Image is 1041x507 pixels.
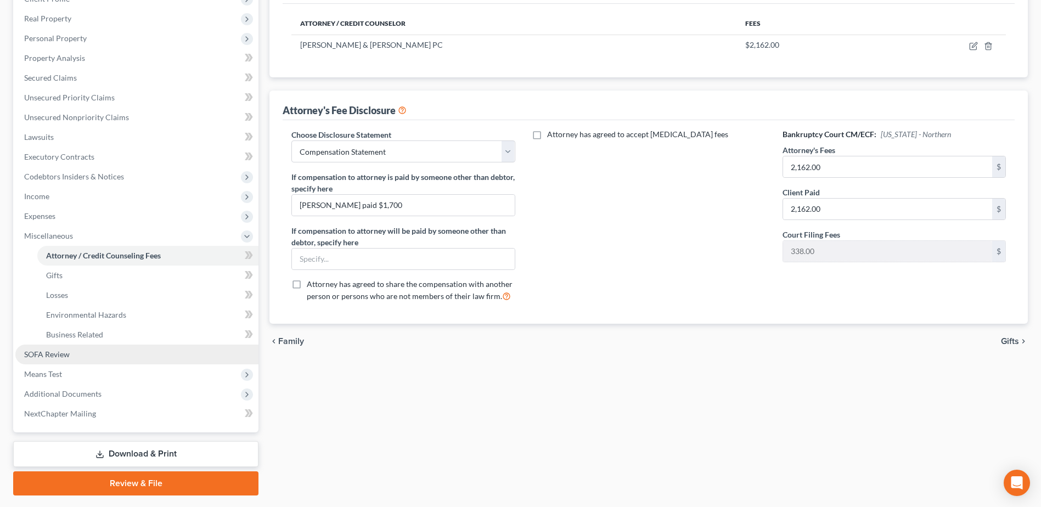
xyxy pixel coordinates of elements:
[15,108,258,127] a: Unsecured Nonpriority Claims
[46,290,68,300] span: Losses
[46,310,126,319] span: Environmental Hazards
[1001,337,1028,346] button: Gifts chevron_right
[24,172,124,181] span: Codebtors Insiders & Notices
[13,441,258,467] a: Download & Print
[992,156,1005,177] div: $
[24,231,73,240] span: Miscellaneous
[291,129,391,140] label: Choose Disclosure Statement
[24,409,96,418] span: NextChapter Mailing
[24,211,55,221] span: Expenses
[783,241,992,262] input: 0.00
[783,129,1006,140] h6: Bankruptcy Court CM/ECF:
[37,285,258,305] a: Losses
[307,279,513,301] span: Attorney has agreed to share the compensation with another person or persons who are not members ...
[300,19,406,27] span: Attorney / Credit Counselor
[24,132,54,142] span: Lawsuits
[278,337,304,346] span: Family
[269,337,304,346] button: chevron_left Family
[24,93,115,102] span: Unsecured Priority Claims
[283,104,407,117] div: Attorney's Fee Disclosure
[15,48,258,68] a: Property Analysis
[745,40,779,49] span: $2,162.00
[24,112,129,122] span: Unsecured Nonpriority Claims
[24,14,71,23] span: Real Property
[15,404,258,424] a: NextChapter Mailing
[46,271,63,280] span: Gifts
[783,187,820,198] label: Client Paid
[24,350,70,359] span: SOFA Review
[291,225,515,248] label: If compensation to attorney will be paid by someone other than debtor, specify here
[24,33,87,43] span: Personal Property
[15,345,258,364] a: SOFA Review
[745,19,761,27] span: Fees
[992,241,1005,262] div: $
[292,249,514,269] input: Specify...
[1004,470,1030,496] div: Open Intercom Messenger
[783,229,840,240] label: Court Filing Fees
[15,147,258,167] a: Executory Contracts
[291,171,515,194] label: If compensation to attorney is paid by someone other than debtor, specify here
[24,369,62,379] span: Means Test
[15,88,258,108] a: Unsecured Priority Claims
[992,199,1005,219] div: $
[24,389,102,398] span: Additional Documents
[547,129,728,139] span: Attorney has agreed to accept [MEDICAL_DATA] fees
[37,266,258,285] a: Gifts
[1019,337,1028,346] i: chevron_right
[292,195,514,216] input: Specify...
[783,199,992,219] input: 0.00
[37,246,258,266] a: Attorney / Credit Counseling Fees
[15,68,258,88] a: Secured Claims
[24,152,94,161] span: Executory Contracts
[269,337,278,346] i: chevron_left
[24,53,85,63] span: Property Analysis
[37,325,258,345] a: Business Related
[1001,337,1019,346] span: Gifts
[24,73,77,82] span: Secured Claims
[15,127,258,147] a: Lawsuits
[46,330,103,339] span: Business Related
[783,144,835,156] label: Attorney's Fees
[881,129,951,139] span: [US_STATE] - Northern
[13,471,258,495] a: Review & File
[24,191,49,201] span: Income
[46,251,161,260] span: Attorney / Credit Counseling Fees
[783,156,992,177] input: 0.00
[300,40,443,49] span: [PERSON_NAME] & [PERSON_NAME] PC
[37,305,258,325] a: Environmental Hazards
